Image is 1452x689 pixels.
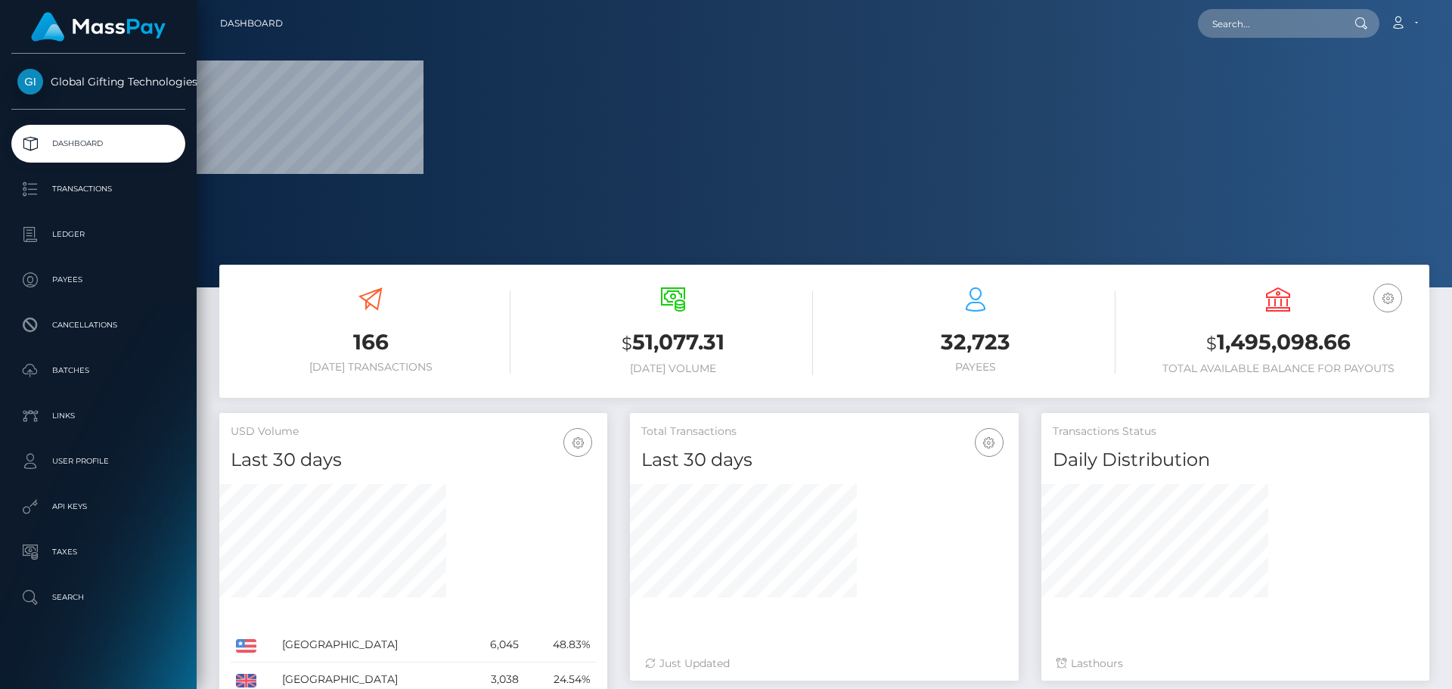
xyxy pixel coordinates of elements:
span: Global Gifting Technologies Inc [11,75,185,88]
img: Global Gifting Technologies Inc [17,69,43,95]
a: Dashboard [220,8,283,39]
h6: Payees [836,361,1115,374]
h5: USD Volume [231,424,596,439]
img: US.png [236,639,256,653]
p: Search [17,586,179,609]
a: Search [11,579,185,616]
h4: Daily Distribution [1053,447,1418,473]
a: API Keys [11,488,185,526]
a: Transactions [11,170,185,208]
td: 48.83% [524,628,597,663]
small: $ [1206,333,1217,354]
p: Payees [17,268,179,291]
h5: Transactions Status [1053,424,1418,439]
td: [GEOGRAPHIC_DATA] [277,628,465,663]
p: Links [17,405,179,427]
p: API Keys [17,495,179,518]
h3: 51,077.31 [533,327,813,358]
p: Transactions [17,178,179,200]
a: Links [11,397,185,435]
h4: Last 30 days [231,447,596,473]
h6: [DATE] Volume [533,362,813,375]
a: Taxes [11,533,185,571]
small: $ [622,333,632,354]
td: 6,045 [465,628,524,663]
p: Batches [17,359,179,382]
h4: Last 30 days [641,447,1007,473]
p: Ledger [17,223,179,246]
h6: [DATE] Transactions [231,361,510,374]
a: User Profile [11,442,185,480]
h6: Total Available Balance for Payouts [1138,362,1418,375]
a: Payees [11,261,185,299]
h3: 32,723 [836,327,1115,357]
a: Cancellations [11,306,185,344]
img: MassPay Logo [31,12,166,42]
h5: Total Transactions [641,424,1007,439]
a: Batches [11,352,185,390]
img: GB.png [236,674,256,687]
input: Search... [1198,9,1340,38]
h3: 166 [231,327,510,357]
a: Ledger [11,216,185,253]
div: Just Updated [645,656,1003,672]
a: Dashboard [11,125,185,163]
p: Cancellations [17,314,179,337]
p: User Profile [17,450,179,473]
p: Taxes [17,541,179,563]
p: Dashboard [17,132,179,155]
div: Last hours [1056,656,1414,672]
h3: 1,495,098.66 [1138,327,1418,358]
